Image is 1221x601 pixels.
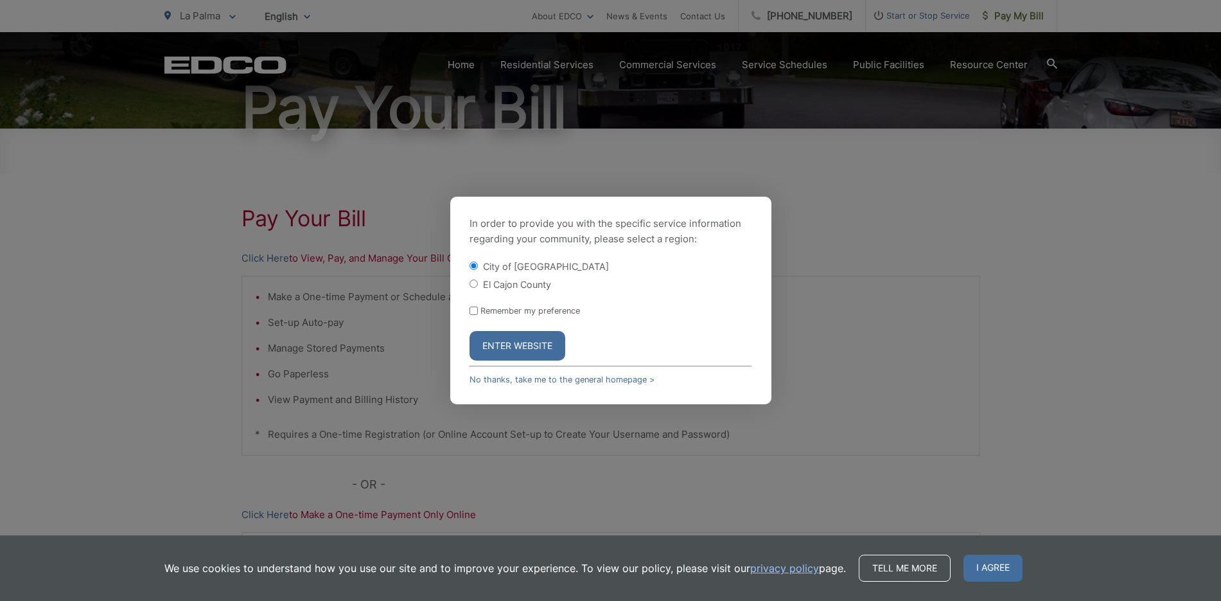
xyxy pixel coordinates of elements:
label: El Cajon County [483,279,551,290]
label: City of [GEOGRAPHIC_DATA] [483,261,609,272]
span: I agree [963,555,1023,582]
p: In order to provide you with the specific service information regarding your community, please se... [470,216,752,247]
p: We use cookies to understand how you use our site and to improve your experience. To view our pol... [164,561,846,576]
label: Remember my preference [480,306,580,316]
a: privacy policy [750,561,819,576]
a: No thanks, take me to the general homepage > [470,375,654,384]
button: Enter Website [470,331,565,361]
a: Tell me more [859,555,951,582]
